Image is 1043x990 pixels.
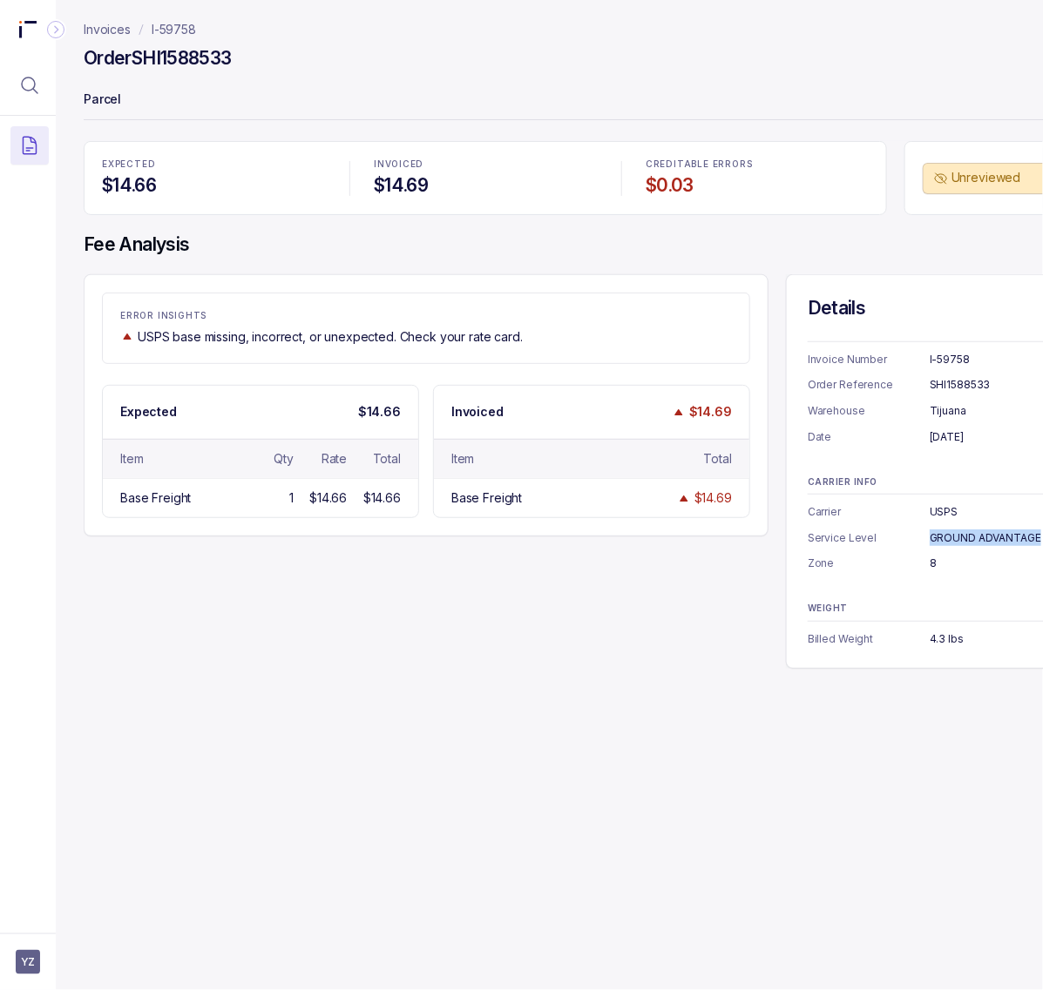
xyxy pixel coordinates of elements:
a: Invoices [84,21,131,38]
div: Base Freight [451,489,522,507]
div: 1 [289,489,294,507]
nav: breadcrumb [84,21,196,38]
p: INVOICED [374,159,597,170]
img: trend image [677,492,691,505]
p: ERROR INSIGHTS [120,311,732,321]
div: Collapse Icon [45,19,66,40]
p: Date [808,428,930,446]
button: Menu Icon Button DocumentTextIcon [10,126,49,165]
p: Carrier [808,503,930,521]
p: $14.66 [358,403,401,421]
div: Item [451,450,474,468]
img: trend image [672,406,686,419]
h4: $0.03 [646,173,869,198]
div: Total [373,450,401,468]
div: $14.69 [694,489,732,507]
p: CREDITABLE ERRORS [646,159,869,170]
div: Qty [274,450,294,468]
p: Billed Weight [808,630,930,648]
img: trend image [120,330,134,343]
p: $14.69 [689,403,732,421]
p: USPS base missing, incorrect, or unexpected. Check your rate card. [138,328,523,346]
div: Total [704,450,732,468]
a: I-59758 [152,21,196,38]
div: Base Freight [120,489,191,507]
div: $14.66 [309,489,347,507]
p: Zone [808,555,930,572]
p: Expected [120,403,177,421]
h4: $14.66 [102,173,325,198]
div: Rate [322,450,347,468]
button: User initials [16,950,40,974]
button: Menu Icon Button MagnifyingGlassIcon [10,66,49,104]
p: Order Reference [808,376,930,394]
p: Invoiced [451,403,504,421]
h4: Order SHI1588533 [84,46,232,71]
div: $14.66 [363,489,401,507]
p: EXPECTED [102,159,325,170]
p: Warehouse [808,402,930,420]
div: Item [120,450,143,468]
p: Invoice Number [808,351,930,368]
h4: $14.69 [374,173,597,198]
p: Service Level [808,529,930,547]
